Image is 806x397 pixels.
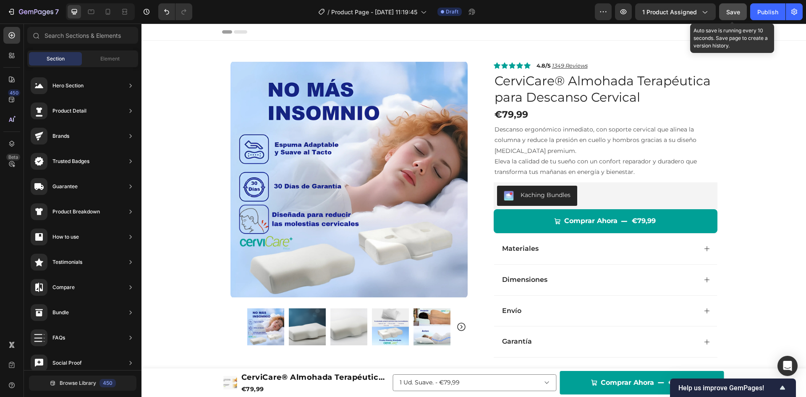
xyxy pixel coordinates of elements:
p: Garantía [361,314,390,323]
div: 450 [99,379,116,387]
div: 450 [8,89,20,96]
button: Comprar Ahora [352,186,576,210]
div: How to use [52,233,79,241]
button: Browse Library450 [29,376,136,391]
div: Brands [52,132,69,140]
div: €79,99 [352,84,576,98]
div: Open Intercom Messenger [777,356,798,376]
img: Nuestra almohada CerviCare Cervicare [106,285,143,322]
div: Undo/Redo [158,3,192,20]
div: Guarantee [52,182,78,191]
p: Dimensiones [361,252,406,261]
span: Browse Library [60,379,96,387]
div: Compare [52,283,75,292]
div: Product Breakdown [52,208,100,216]
div: €79,99 [489,191,515,205]
button: 7 [3,3,63,20]
p: Materiales [361,221,397,230]
div: Comprar Ahora [459,353,513,365]
button: Show survey - Help us improve GemPages! [678,383,788,393]
div: Beta [6,154,20,160]
strong: 4.8/5 [395,39,409,45]
span: Help us improve GemPages! [678,384,777,392]
span: Draft [446,8,458,16]
h1: CerviCare® Almohada Terapéutica para Descanso Cervical [352,48,576,83]
img: KachingBundles.png [362,167,372,177]
div: Hero Section [52,82,84,90]
span: Section [47,55,65,63]
img: Nuestra almohada CerviCare Cervicare [89,37,326,275]
u: 1349 Reviews [411,39,446,45]
span: Product Page - [DATE] 11:19:45 [331,8,417,16]
div: Comprar Ahora [423,192,476,204]
span: Element [100,55,120,63]
p: Descanso ergonómico inmediato, con soporte cervical que alinea la columna y reduce la presión en ... [353,101,575,133]
img: Nuestra almohada CerviCare Cervicare [189,285,226,322]
button: Comprar Ahora [419,347,583,371]
div: Publish [757,8,778,16]
div: €79,99 [526,352,552,366]
span: 1 product assigned [642,8,697,16]
input: Search Sections & Elements [27,27,138,44]
button: Publish [750,3,785,20]
div: Testimonials [52,258,82,266]
button: Kaching Bundles [356,162,436,182]
div: FAQs [52,334,65,342]
iframe: Design area [141,24,806,397]
p: Envío [361,283,380,292]
div: Product Detail [52,107,86,115]
div: Kaching Bundles [379,167,429,176]
button: 1 product assigned [635,3,716,20]
p: Eleva la calidad de tu sueño con un confort reparador y duradero que transforma tus mañanas en en... [353,133,575,154]
div: Trusted Badges [52,157,89,166]
span: Save [726,8,740,16]
p: 7 [55,7,59,17]
button: Save [719,3,747,20]
button: Carousel Next Arrow [315,298,325,308]
div: Bundle [52,308,69,317]
img: Nuestra almohada CerviCare Cervicare [230,285,267,322]
img: Nuestra almohada CerviCare Cervicare [272,285,309,322]
div: Social Proof [52,359,82,367]
span: / [327,8,330,16]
